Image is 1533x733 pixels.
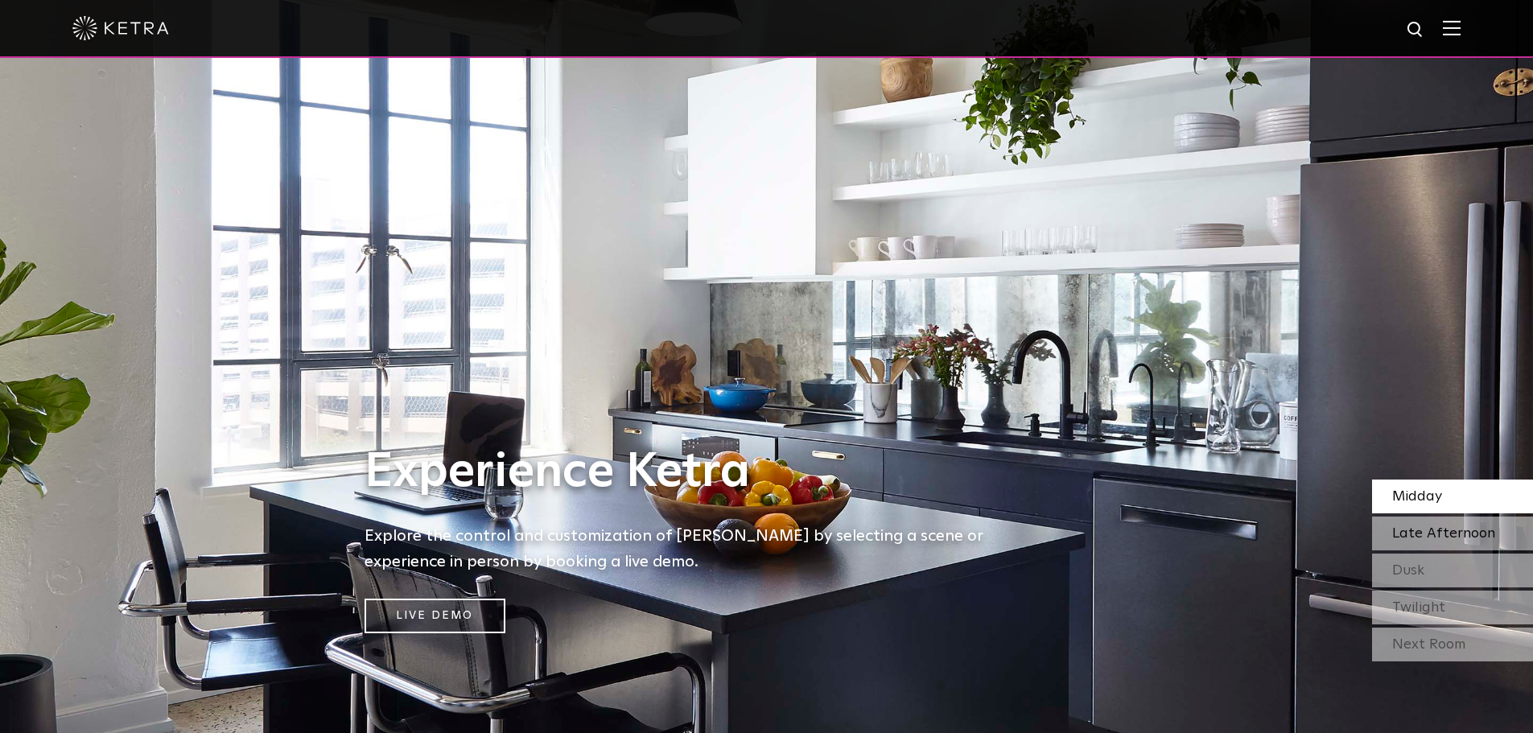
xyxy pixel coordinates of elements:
img: ketra-logo-2019-white [72,16,169,40]
span: Twilight [1392,600,1445,615]
img: Hamburger%20Nav.svg [1443,20,1461,35]
span: Midday [1392,489,1442,504]
div: Next Room [1372,628,1533,661]
h5: Explore the control and customization of [PERSON_NAME] by selecting a scene or experience in pers... [365,523,1008,574]
img: search icon [1406,20,1426,40]
h1: Experience Ketra [365,446,1008,499]
span: Late Afternoon [1392,526,1495,541]
span: Dusk [1392,563,1424,578]
a: Live Demo [365,599,505,633]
